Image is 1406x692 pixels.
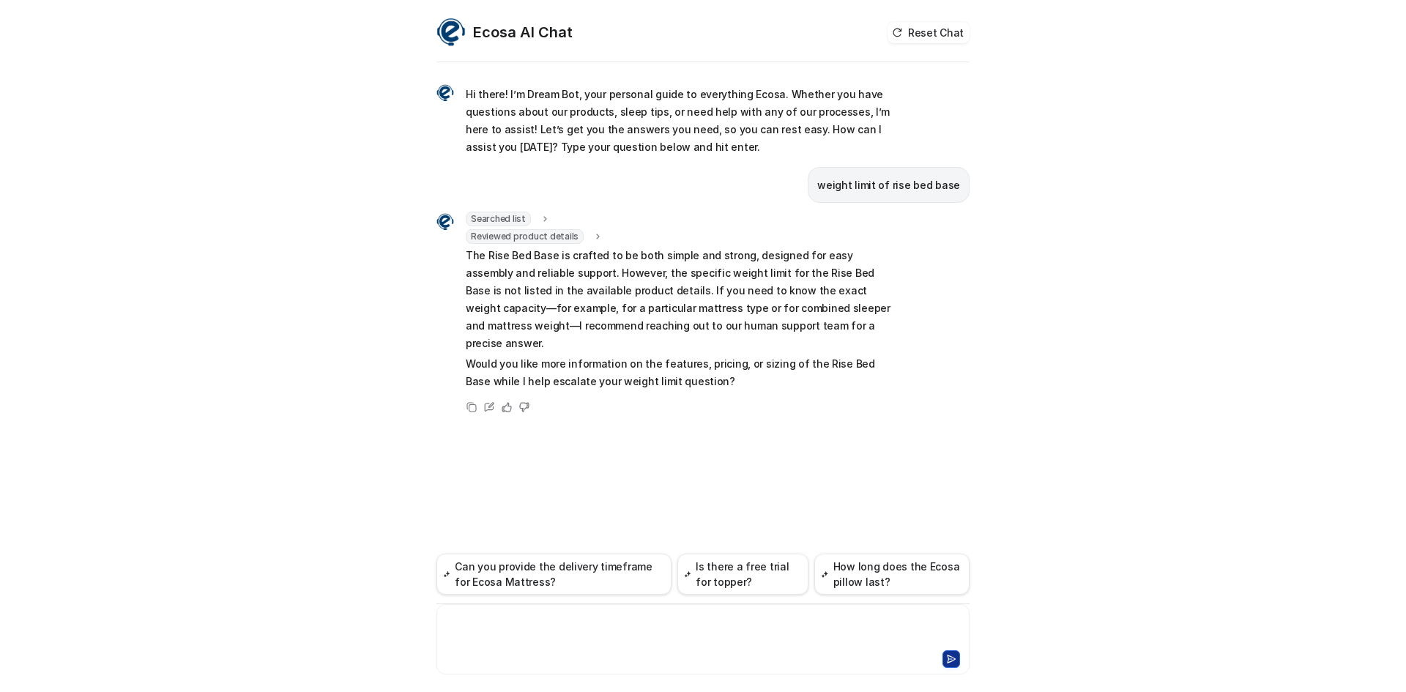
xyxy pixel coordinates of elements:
button: Is there a free trial for topper? [677,554,808,595]
button: Can you provide the delivery timeframe for Ecosa Mattress? [436,554,672,595]
p: Hi there! I’m Dream Bot, your personal guide to everything Ecosa. Whether you have questions abou... [466,86,894,156]
span: Reviewed product details [466,229,584,244]
h2: Ecosa AI Chat [473,22,573,42]
span: Searched list [466,212,531,226]
img: Widget [436,84,454,102]
p: Would you like more information on the features, pricing, or sizing of the Rise Bed Base while I ... [466,355,894,390]
img: Widget [436,213,454,231]
p: The Rise Bed Base is crafted to be both simple and strong, designed for easy assembly and reliabl... [466,247,894,352]
button: How long does the Ecosa pillow last? [814,554,970,595]
p: weight limit of rise bed base [817,176,960,194]
button: Reset Chat [888,22,970,43]
img: Widget [436,18,466,47]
